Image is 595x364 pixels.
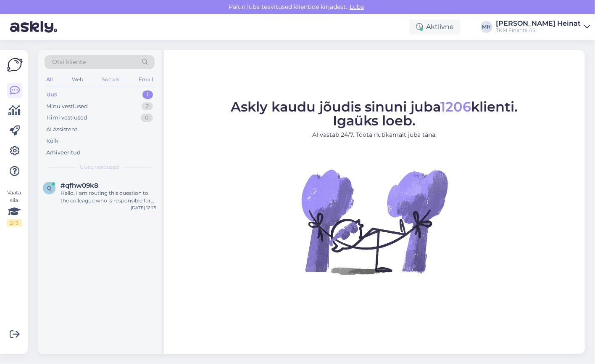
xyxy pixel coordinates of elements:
[46,90,57,99] div: Uus
[52,58,86,66] span: Otsi kliente
[142,102,153,111] div: 2
[141,114,153,122] div: 0
[409,19,461,35] div: Aktiivne
[46,125,77,134] div: AI Assistent
[46,102,88,111] div: Minu vestlused
[100,74,121,85] div: Socials
[47,185,51,191] span: q
[7,57,23,73] img: Askly Logo
[80,163,119,171] span: Uued vestlused
[61,182,98,189] span: #qfhw09k8
[496,20,581,27] div: [PERSON_NAME] Heinat
[45,74,54,85] div: All
[7,219,22,227] div: 2 / 3
[481,21,492,33] div: MH
[70,74,85,85] div: Web
[7,189,22,227] div: Vaata siia
[46,137,58,145] div: Kõik
[299,146,450,298] img: No Chat active
[441,98,471,115] span: 1206
[142,90,153,99] div: 1
[61,189,156,205] div: Hello, I am routing this question to the colleague who is responsible for this topic. The reply m...
[46,114,87,122] div: Tiimi vestlused
[231,98,518,129] span: Askly kaudu jõudis sinuni juba klienti. Igaüks loeb.
[231,130,518,139] p: AI vastab 24/7. Tööta nutikamalt juba täna.
[137,74,155,85] div: Email
[347,3,366,11] span: Luba
[496,20,590,34] a: [PERSON_NAME] HeinatTKM Finants AS
[131,205,156,211] div: [DATE] 12:25
[496,27,581,34] div: TKM Finants AS
[46,149,81,157] div: Arhiveeritud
